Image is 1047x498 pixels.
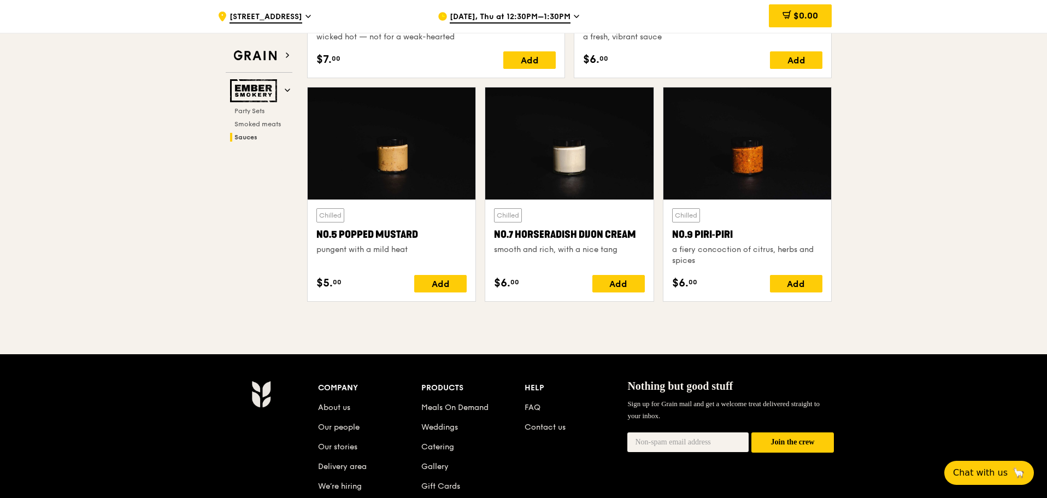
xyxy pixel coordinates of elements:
[318,442,357,452] a: Our stories
[316,51,332,68] span: $7.
[230,46,280,66] img: Grain web logo
[318,380,421,396] div: Company
[751,432,834,453] button: Join the crew
[316,244,467,255] div: pungent with a mild heat
[316,32,556,43] div: wicked hot — not for a weak-hearted
[672,208,700,222] div: Chilled
[583,32,822,43] div: a fresh, vibrant sauce
[316,227,467,242] div: No.5 Popped Mustard
[672,244,822,266] div: a fiery concoction of citrus, herbs and spices
[525,423,566,432] a: Contact us
[525,403,540,412] a: FAQ
[421,442,454,452] a: Catering
[234,133,257,141] span: Sauces
[332,54,340,63] span: 00
[333,278,342,286] span: 00
[770,275,822,292] div: Add
[672,227,822,242] div: No.9 Piri‑piri
[672,275,689,291] span: $6.
[627,400,820,420] span: Sign up for Grain mail and get a welcome treat delivered straight to your inbox.
[421,423,458,432] a: Weddings
[316,275,333,291] span: $5.
[230,11,302,24] span: [STREET_ADDRESS]
[421,482,460,491] a: Gift Cards
[627,380,733,392] span: Nothing but good stuff
[494,208,522,222] div: Chilled
[494,275,510,291] span: $6.
[318,403,350,412] a: About us
[503,51,556,69] div: Add
[510,278,519,286] span: 00
[450,11,570,24] span: [DATE], Thu at 12:30PM–1:30PM
[230,79,280,102] img: Ember Smokery web logo
[234,120,281,128] span: Smoked meats
[318,462,367,471] a: Delivery area
[421,403,489,412] a: Meals On Demand
[770,51,822,69] div: Add
[592,275,645,292] div: Add
[793,10,818,21] span: $0.00
[234,107,264,115] span: Party Sets
[421,462,449,471] a: Gallery
[251,380,270,408] img: Grain
[316,208,344,222] div: Chilled
[421,380,525,396] div: Products
[414,275,467,292] div: Add
[525,380,628,396] div: Help
[953,466,1008,479] span: Chat with us
[1012,466,1025,479] span: 🦙
[599,54,608,63] span: 00
[627,432,749,452] input: Non-spam email address
[494,244,644,255] div: smooth and rich, with a nice tang
[944,461,1034,485] button: Chat with us🦙
[318,482,362,491] a: We’re hiring
[318,423,360,432] a: Our people
[689,278,697,286] span: 00
[583,51,599,68] span: $6.
[494,227,644,242] div: No.7 Horseradish Dijon Cream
